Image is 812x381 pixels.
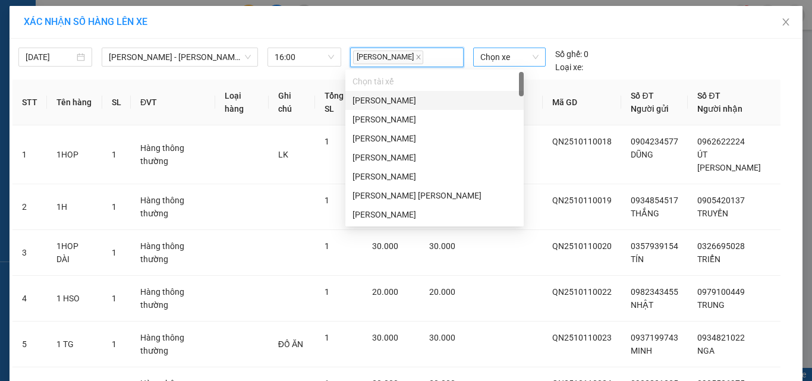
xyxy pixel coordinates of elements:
[697,209,728,218] span: TRUYỀN
[345,91,524,110] div: Đặng Trung Quốc
[697,254,720,264] span: TRIỂN
[12,184,47,230] td: 2
[480,48,539,66] span: Chọn xe
[697,287,745,297] span: 0979100449
[769,6,802,39] button: Close
[12,230,47,276] td: 3
[552,196,612,205] span: QN2510110019
[244,53,251,61] span: down
[112,202,117,212] span: 1
[12,276,47,322] td: 4
[697,137,745,146] span: 0962622224
[353,189,517,202] div: [PERSON_NAME] [PERSON_NAME]
[353,132,517,145] div: [PERSON_NAME]
[552,137,612,146] span: QN2510110018
[47,276,102,322] td: 1 HSO
[345,129,524,148] div: Nguyễn Ngọc Du
[631,333,678,342] span: 0937199743
[429,287,455,297] span: 20.000
[112,150,117,159] span: 1
[269,80,315,125] th: Ghi chú
[631,150,653,159] span: DŨNG
[47,230,102,276] td: 1HOP DÀI
[631,300,653,310] span: NHẬT
[353,170,517,183] div: [PERSON_NAME]
[552,241,612,251] span: QN2510110020
[345,72,524,91] div: Chọn tài xế
[12,125,47,184] td: 1
[278,339,303,349] span: ĐỒ ĂN
[429,333,455,342] span: 30.000
[631,287,678,297] span: 0982343455
[278,150,288,159] span: LK
[12,80,47,125] th: STT
[24,16,147,27] span: XÁC NHẬN SỐ HÀNG LÊN XE
[372,333,398,342] span: 30.000
[697,91,720,100] span: Số ĐT
[697,346,715,355] span: NGA
[131,80,215,125] th: ĐVT
[12,322,47,367] td: 5
[353,151,517,164] div: [PERSON_NAME]
[555,48,582,61] span: Số ghế:
[555,48,588,61] div: 0
[131,184,215,230] td: Hàng thông thường
[781,17,791,27] span: close
[345,110,524,129] div: Trần Văn Minh
[697,150,761,172] span: ÚT [PERSON_NAME]
[345,186,524,205] div: Phạm Duy Vũ
[631,137,678,146] span: 0904234577
[325,241,329,251] span: 1
[112,248,117,257] span: 1
[631,346,652,355] span: MINH
[26,51,74,64] input: 11/10/2025
[416,54,421,60] span: close
[631,104,669,114] span: Người gửi
[631,254,644,264] span: TÍN
[697,104,742,114] span: Người nhận
[102,80,131,125] th: SL
[353,113,517,126] div: [PERSON_NAME]
[345,205,524,224] div: Lê Oanh Khoa
[429,241,455,251] span: 30.000
[325,196,329,205] span: 1
[372,287,398,297] span: 20.000
[275,48,334,66] span: 16:00
[552,333,612,342] span: QN2510110023
[109,48,251,66] span: Quy Nhơn - Tuy Hòa
[372,241,398,251] span: 30.000
[631,196,678,205] span: 0934854517
[47,125,102,184] td: 1HOP
[353,94,517,107] div: [PERSON_NAME]
[112,294,117,303] span: 1
[215,80,269,125] th: Loại hàng
[325,333,329,342] span: 1
[47,184,102,230] td: 1H
[697,333,745,342] span: 0934821022
[353,51,423,64] span: [PERSON_NAME]
[131,230,215,276] td: Hàng thông thường
[631,91,653,100] span: Số ĐT
[131,276,215,322] td: Hàng thông thường
[345,148,524,167] div: Đỗ Phong Vũ
[555,61,583,74] span: Loại xe:
[353,75,517,88] div: Chọn tài xế
[353,208,517,221] div: [PERSON_NAME]
[325,287,329,297] span: 1
[631,209,659,218] span: THẮNG
[631,241,678,251] span: 0357939154
[131,125,215,184] td: Hàng thông thường
[552,287,612,297] span: QN2510110022
[543,80,621,125] th: Mã GD
[697,241,745,251] span: 0326695028
[315,80,363,125] th: Tổng SL
[697,300,725,310] span: TRUNG
[697,196,745,205] span: 0905420137
[112,339,117,349] span: 1
[131,322,215,367] td: Hàng thông thường
[47,80,102,125] th: Tên hàng
[47,322,102,367] td: 1 TG
[325,137,329,146] span: 1
[345,167,524,186] div: Trần Văn Đại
